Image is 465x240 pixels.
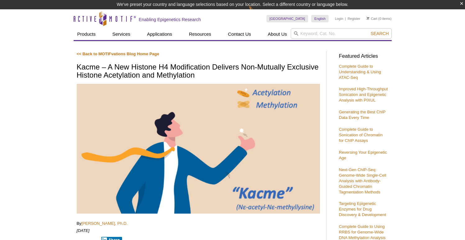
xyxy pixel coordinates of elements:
em: [DATE] [77,228,90,233]
a: [GEOGRAPHIC_DATA] [267,15,308,22]
a: Complete Guide to Sonication of Chromatin for ChIP Assays [339,127,383,143]
a: Login [335,16,343,21]
a: Resources [185,28,215,40]
a: Reversing Your Epigenetic Age [339,150,387,160]
a: Improved High-Throughput Sonication and Epigenetic Analysis with PIXUL [339,87,388,102]
input: Keyword, Cat. No. [291,28,392,39]
img: Your Cart [367,17,369,20]
a: English [311,15,329,22]
a: Complete Guide to Understanding & Using ATAC-Seq [339,64,381,80]
h1: Kacme – A New Histone H4 Modification Delivers Non-Mutually Exclusive Histone Acetylation and Met... [77,63,320,80]
img: Change Here [248,5,265,19]
a: Products [74,28,99,40]
span: Search [371,31,389,36]
li: | [345,15,346,22]
a: Register [348,16,360,21]
li: (0 items) [367,15,392,22]
a: Contact Us [224,28,255,40]
button: Search [369,31,390,36]
h2: Enabling Epigenetics Research [139,17,201,22]
a: About Us [264,28,291,40]
h3: Featured Articles [339,54,389,59]
a: Applications [143,28,176,40]
a: Cart [367,16,377,21]
img: Man in suit and tie [77,84,320,214]
a: Next-Gen ChIP-Seq: Genome-Wide Single-Cell Analysis with Antibody-Guided Chromatin Tagmentation M... [339,167,386,194]
a: Targeting Epigenetic Enzymes for Drug Discovery & Development [339,201,386,217]
a: Generating the Best ChIP Data Every Time [339,110,385,120]
a: Services [109,28,134,40]
p: By [77,221,320,226]
a: << Back to MOTIFvations Blog Home Page [77,52,159,56]
a: [PERSON_NAME], Ph.D. [81,221,128,226]
a: Complete Guide to Using RRBS for Genome-Wide DNA Methylation Analysis [339,224,385,240]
